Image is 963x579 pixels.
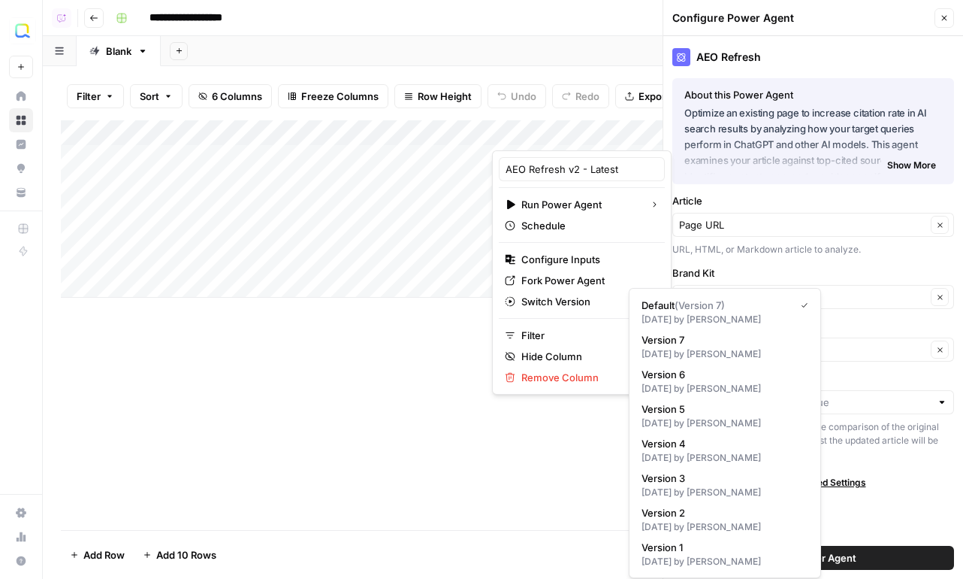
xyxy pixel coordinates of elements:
span: Version 7 [641,332,802,347]
span: Version 5 [641,402,802,417]
div: [DATE] by [PERSON_NAME] [641,555,808,568]
span: ( Version 7 ) [675,299,725,311]
span: Switch Version [521,294,638,309]
div: [DATE] by [PERSON_NAME] [641,486,808,499]
span: Version 6 [641,367,802,382]
div: [DATE] by [PERSON_NAME] [641,347,808,361]
div: [DATE] by [PERSON_NAME] [641,451,808,465]
span: Version 3 [641,471,802,486]
span: Version 4 [641,436,802,451]
div: [DATE] by [PERSON_NAME] [641,417,808,430]
div: [DATE] by [PERSON_NAME] [641,382,808,396]
div: [DATE] by [PERSON_NAME] [641,520,808,534]
span: Version 1 [641,540,802,555]
span: Default [641,298,789,313]
div: [DATE] by [PERSON_NAME] [641,313,808,326]
span: Version 2 [641,505,802,520]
